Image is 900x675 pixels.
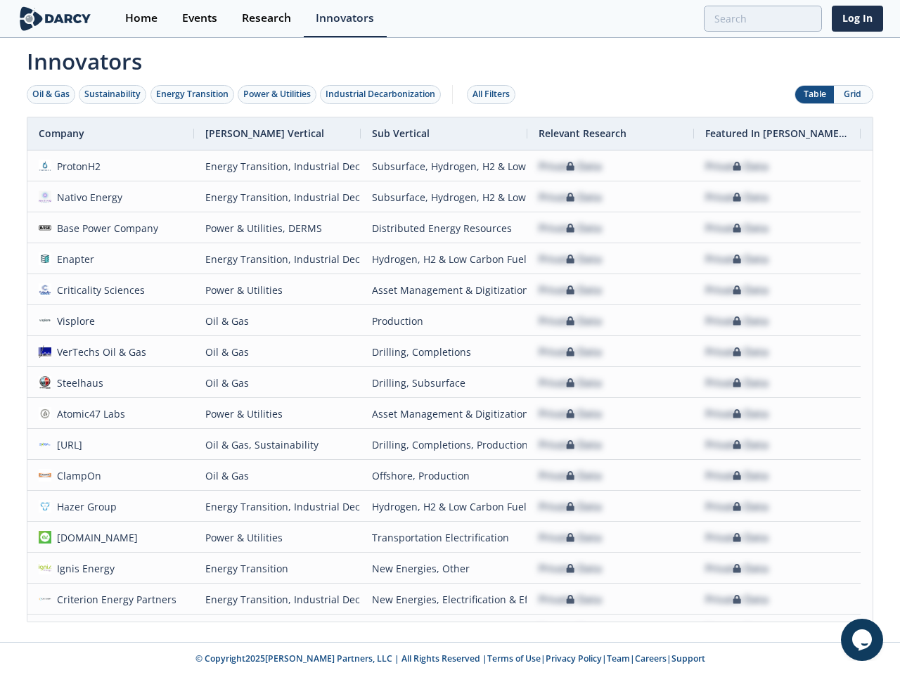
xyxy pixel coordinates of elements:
[539,491,602,522] div: Private Data
[51,430,83,460] div: [URL]
[539,584,602,615] div: Private Data
[472,88,510,101] div: All Filters
[705,491,769,522] div: Private Data
[635,652,667,664] a: Careers
[51,368,104,398] div: Steelhaus
[705,615,769,645] div: Private Data
[205,553,349,584] div: Energy Transition
[125,13,157,24] div: Home
[39,221,51,234] img: d90f63b1-a088-44e9-a846-ea9cce8d3e08
[51,553,115,584] div: Ignis Energy
[539,213,602,243] div: Private Data
[539,522,602,553] div: Private Data
[205,491,349,522] div: Energy Transition, Industrial Decarbonization
[372,275,516,305] div: Asset Management & Digitization
[51,522,139,553] div: [DOMAIN_NAME]
[205,244,349,274] div: Energy Transition, Industrial Decarbonization
[539,127,626,140] span: Relevant Research
[39,407,51,420] img: 7ae5637c-d2e6-46e0-a460-825a80b343d2
[156,88,229,101] div: Energy Transition
[51,182,123,212] div: Nativo Energy
[51,213,159,243] div: Base Power Company
[39,500,51,513] img: 1636581572366-1529576642972%5B1%5D
[182,13,217,24] div: Events
[539,399,602,429] div: Private Data
[242,13,291,24] div: Research
[205,461,349,491] div: Oil & Gas
[205,584,349,615] div: Energy Transition, Industrial Decarbonization
[705,275,769,305] div: Private Data
[84,88,141,101] div: Sustainability
[539,151,602,181] div: Private Data
[705,244,769,274] div: Private Data
[546,652,602,664] a: Privacy Policy
[320,85,441,104] button: Industrial Decarbonization
[51,337,147,367] div: VerTechs Oil & Gas
[539,244,602,274] div: Private Data
[238,85,316,104] button: Power & Utilities
[539,306,602,336] div: Private Data
[51,615,165,645] div: ClearVue Technologies
[372,151,516,181] div: Subsurface, Hydrogen, H2 & Low Carbon Fuels
[17,39,883,77] span: Innovators
[39,438,51,451] img: ea980f56-d14e-43ae-ac21-4d173c6edf7c
[487,652,541,664] a: Terms of Use
[841,619,886,661] iframe: chat widget
[372,615,516,645] div: Distributed Energy Resources
[39,314,51,327] img: 66b7e4b5-dab1-4b3b-bacf-1989a15c082e
[795,86,834,103] button: Table
[539,337,602,367] div: Private Data
[205,182,349,212] div: Energy Transition, Industrial Decarbonization, Oil & Gas
[205,127,324,140] span: [PERSON_NAME] Vertical
[39,469,51,482] img: 1612893891037-1519912762584%5B1%5D
[705,584,769,615] div: Private Data
[51,151,101,181] div: ProtonH2
[372,430,516,460] div: Drilling, Completions, Production, Flaring
[671,652,705,664] a: Support
[205,522,349,553] div: Power & Utilities
[705,368,769,398] div: Private Data
[372,306,516,336] div: Production
[20,652,880,665] p: © Copyright 2025 [PERSON_NAME] Partners, LLC | All Rights Reserved | | | | |
[39,127,84,140] span: Company
[539,615,602,645] div: Private Data
[372,213,516,243] div: Distributed Energy Resources
[832,6,883,32] a: Log In
[467,85,515,104] button: All Filters
[372,399,516,429] div: Asset Management & Digitization
[705,461,769,491] div: Private Data
[539,430,602,460] div: Private Data
[205,399,349,429] div: Power & Utilities
[205,306,349,336] div: Oil & Gas
[372,461,516,491] div: Offshore, Production
[51,399,126,429] div: Atomic47 Labs
[316,13,374,24] div: Innovators
[372,522,516,553] div: Transportation Electrification
[372,584,516,615] div: New Energies, Electrification & Efficiency
[539,553,602,584] div: Private Data
[39,191,51,203] img: ebe80549-b4d3-4f4f-86d6-e0c3c9b32110
[205,368,349,398] div: Oil & Gas
[834,86,873,103] button: Grid
[39,376,51,389] img: steelhausinc.com.png
[372,491,516,522] div: Hydrogen, H2 & Low Carbon Fuels
[326,88,435,101] div: Industrial Decarbonization
[705,213,769,243] div: Private Data
[705,151,769,181] div: Private Data
[39,345,51,358] img: 1613507502523-vertechs.jfif
[372,368,516,398] div: Drilling, Subsurface
[39,160,51,172] img: 9c95c6f0-4dc2-42bd-b77a-e8faea8af569
[51,584,177,615] div: Criterion Energy Partners
[705,182,769,212] div: Private Data
[27,85,75,104] button: Oil & Gas
[205,430,349,460] div: Oil & Gas, Sustainability
[39,531,51,544] img: ev.energy.png
[51,461,102,491] div: ClampOn
[539,182,602,212] div: Private Data
[17,6,94,31] img: logo-wide.svg
[705,522,769,553] div: Private Data
[372,244,516,274] div: Hydrogen, H2 & Low Carbon Fuels
[705,430,769,460] div: Private Data
[705,399,769,429] div: Private Data
[51,244,95,274] div: Enapter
